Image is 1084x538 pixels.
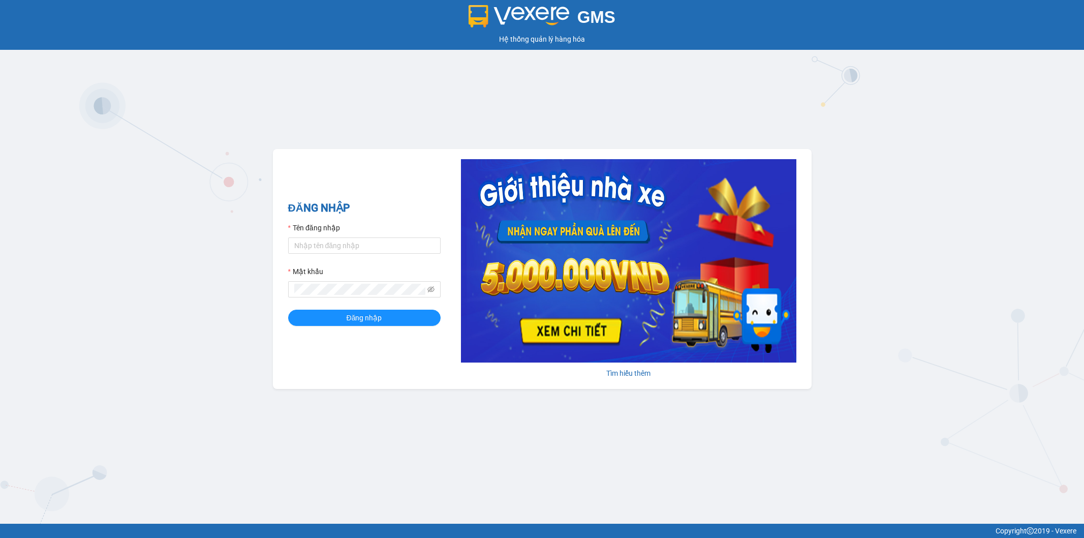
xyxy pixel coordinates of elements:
[288,310,441,326] button: Đăng nhập
[469,15,615,23] a: GMS
[1027,527,1034,534] span: copyright
[461,159,796,363] img: banner-0
[288,266,323,277] label: Mật khẩu
[8,525,1076,536] div: Copyright 2019 - Vexere
[294,284,425,295] input: Mật khẩu
[427,286,435,293] span: eye-invisible
[577,8,615,26] span: GMS
[288,222,340,233] label: Tên đăng nhập
[469,5,569,27] img: logo 2
[288,200,441,217] h2: ĐĂNG NHẬP
[461,368,796,379] div: Tìm hiểu thêm
[3,34,1081,45] div: Hệ thống quản lý hàng hóa
[288,237,441,254] input: Tên đăng nhập
[347,312,382,323] span: Đăng nhập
